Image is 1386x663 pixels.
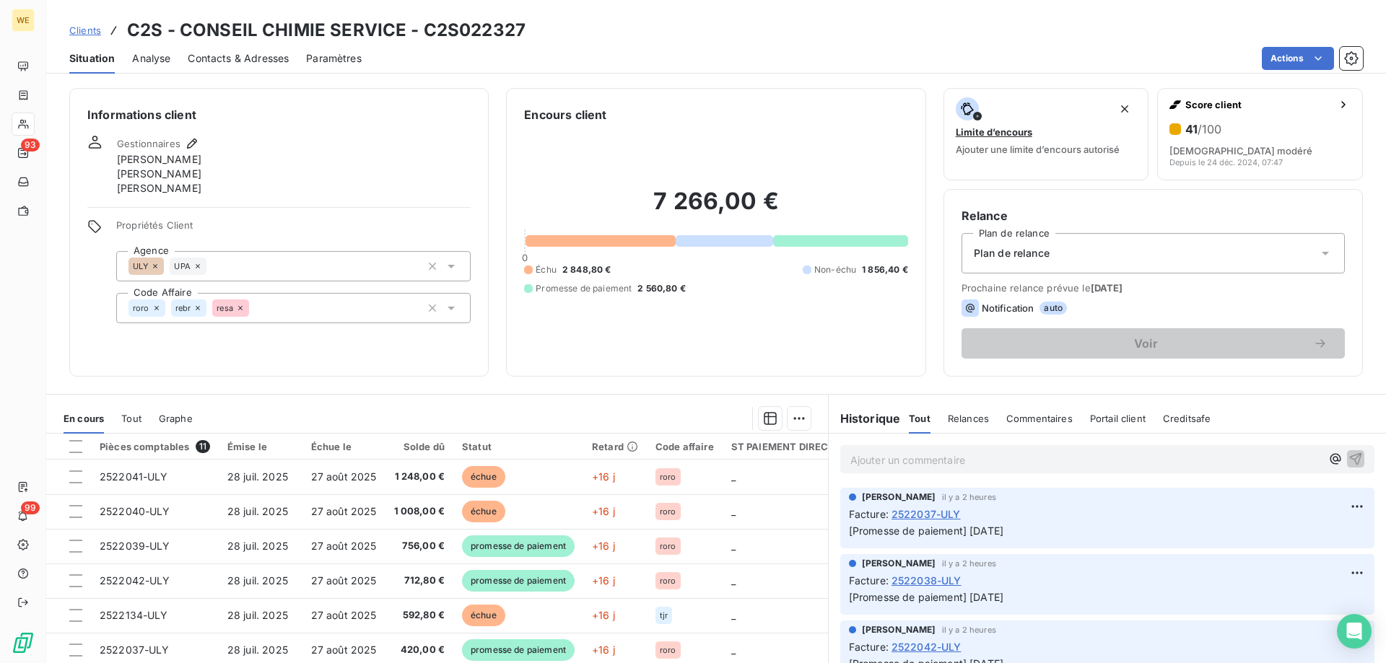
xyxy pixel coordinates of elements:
[892,639,962,654] span: 2522042-ULY
[100,644,170,656] span: 2522037-ULY
[394,574,445,588] span: 712,80 €
[227,540,288,552] span: 28 juil. 2025
[592,540,615,552] span: +16 j
[536,282,632,295] span: Promesse de paiement
[462,570,575,592] span: promesse de paiement
[892,573,962,588] span: 2522038-ULY
[1185,99,1332,110] span: Score client
[311,505,377,517] span: 27 août 2025
[849,506,889,522] span: Facture :
[862,263,908,276] span: 1 856,40 €
[862,623,936,636] span: [PERSON_NAME]
[121,413,141,424] span: Tout
[117,181,201,196] span: [PERSON_NAME]
[731,609,736,621] span: _
[942,625,996,634] span: il y a 2 heures
[731,505,736,517] span: _
[862,491,936,504] span: [PERSON_NAME]
[394,643,445,657] span: 420,00 €
[962,207,1345,224] h6: Relance
[1091,282,1123,294] span: [DATE]
[100,609,168,621] span: 2522134-ULY
[1185,122,1221,136] h6: 41
[227,441,294,452] div: Émise le
[227,470,288,483] span: 28 juil. 2025
[948,413,989,424] span: Relances
[227,574,288,587] span: 28 juil. 2025
[1337,614,1372,649] div: Open Intercom Messenger
[892,506,961,522] span: 2522037-ULY
[394,539,445,553] span: 756,00 €
[117,152,201,167] span: [PERSON_NAME]
[133,262,148,271] span: ULY
[909,413,930,424] span: Tout
[64,413,104,424] span: En cours
[174,262,190,271] span: UPA
[206,260,218,273] input: Ajouter une valeur
[943,88,1149,180] button: Limite d’encoursAjouter une limite d’encours autorisé
[592,505,615,517] span: +16 j
[311,540,377,552] span: 27 août 2025
[962,328,1345,359] button: Voir
[962,282,1345,294] span: Prochaine relance prévue le
[394,504,445,519] span: 1 008,00 €
[1169,145,1312,157] span: [DEMOGRAPHIC_DATA] modéré
[522,252,528,263] span: 0
[942,559,996,568] span: il y a 2 heures
[849,524,1003,537] span: [Promesse de paiement] [DATE]
[306,51,362,66] span: Paramètres
[592,441,638,452] div: Retard
[69,51,115,66] span: Situation
[637,282,686,295] span: 2 560,80 €
[12,631,35,654] img: Logo LeanPay
[731,441,835,452] div: ST PAIEMENT DIRECT
[1090,413,1146,424] span: Portail client
[592,609,615,621] span: +16 j
[731,644,736,656] span: _
[159,413,193,424] span: Graphe
[311,644,377,656] span: 27 août 2025
[979,338,1313,349] span: Voir
[227,644,288,656] span: 28 juil. 2025
[116,219,471,240] span: Propriétés Client
[814,263,856,276] span: Non-échu
[956,144,1120,155] span: Ajouter une limite d’encours autorisé
[862,557,936,570] span: [PERSON_NAME]
[87,106,471,123] h6: Informations client
[829,410,901,427] h6: Historique
[311,574,377,587] span: 27 août 2025
[100,540,170,552] span: 2522039-ULY
[1157,88,1363,180] button: Score client41/100[DEMOGRAPHIC_DATA] modéréDepuis le 24 déc. 2024, 07:47
[592,644,615,656] span: +16 j
[311,441,377,452] div: Échue le
[100,440,210,453] div: Pièces comptables
[227,609,288,621] span: 28 juil. 2025
[524,187,907,230] h2: 7 266,00 €
[21,501,40,514] span: 99
[974,246,1050,260] span: Plan de relance
[394,470,445,484] span: 1 248,00 €
[100,574,170,587] span: 2522042-ULY
[942,493,996,501] span: il y a 2 heures
[1039,302,1067,315] span: auto
[655,441,714,452] div: Code affaire
[660,507,676,516] span: roro
[227,505,288,517] span: 28 juil. 2025
[849,591,1003,603] span: [Promesse de paiement] [DATE]
[100,470,168,483] span: 2522041-ULY
[660,542,676,550] span: roro
[536,263,557,276] span: Échu
[956,126,1032,138] span: Limite d’encours
[462,535,575,557] span: promesse de paiement
[1198,122,1221,136] span: /100
[592,574,615,587] span: +16 j
[394,608,445,623] span: 592,80 €
[524,106,606,123] h6: Encours client
[462,639,575,661] span: promesse de paiement
[69,25,101,36] span: Clients
[196,440,210,453] span: 11
[127,17,526,43] h3: C2S - CONSEIL CHIMIE SERVICE - C2S022327
[660,576,676,585] span: roro
[731,470,736,483] span: _
[311,470,377,483] span: 27 août 2025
